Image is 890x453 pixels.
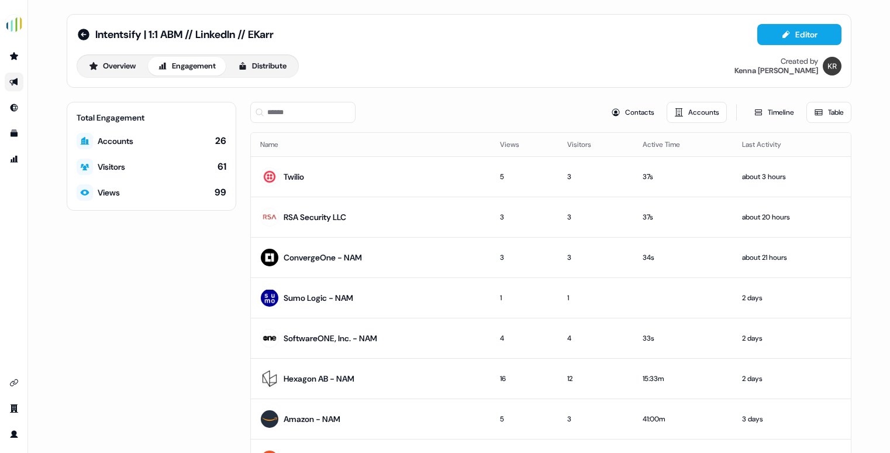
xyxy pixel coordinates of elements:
div: Accounts [98,135,133,147]
div: 33s [643,332,723,344]
div: 4 [567,332,624,344]
th: Visitors [558,133,633,156]
button: Contacts [603,102,662,123]
a: Go to prospects [5,47,23,66]
div: 41:00m [643,413,723,425]
th: Last Activity [733,133,851,156]
button: Engagement [148,57,226,75]
a: Go to outbound experience [5,73,23,91]
button: Distribute [228,57,296,75]
div: 61 [218,160,226,173]
div: 1 [500,292,549,304]
button: Accounts [667,102,727,123]
div: 15:33m [643,373,723,385]
div: 26 [215,135,226,147]
th: Active Time [633,133,733,156]
div: about 3 hours [742,171,841,183]
div: 34s [643,252,723,263]
a: Go to templates [5,124,23,143]
div: 3 [500,252,549,263]
th: Views [491,133,558,156]
div: 2 days [742,373,841,385]
div: 16 [500,373,549,385]
div: Kenna [PERSON_NAME] [734,66,818,75]
div: Twilio [284,171,304,183]
button: Timeline [746,102,802,123]
div: Hexagon AB - NAM [284,373,354,385]
button: Overview [79,57,146,75]
a: Go to integrations [5,373,23,392]
div: Created by [781,57,818,66]
div: 37s [643,171,723,183]
div: ConvergeOne - NAM [284,252,362,263]
div: 3 days [742,413,841,425]
div: Total Engagement [77,112,226,123]
img: Kenna [823,57,841,75]
div: 3 [500,211,549,223]
div: SoftwareONE, Inc. - NAM [284,332,377,344]
div: 2 days [742,292,841,304]
div: 37s [643,211,723,223]
div: 5 [500,171,549,183]
a: Editor [757,30,841,42]
div: 3 [567,252,624,263]
span: Intentsify | 1:1 ABM // LinkedIn // EKarr [95,28,274,42]
div: 3 [567,413,624,425]
div: Sumo Logic - NAM [284,292,353,304]
div: Amazon - NAM [284,413,340,425]
a: Go to attribution [5,150,23,169]
div: 12 [567,373,624,385]
div: 5 [500,413,549,425]
div: about 20 hours [742,211,841,223]
div: 3 [567,211,624,223]
div: 4 [500,332,549,344]
div: about 21 hours [742,252,841,263]
div: Visitors [98,161,125,173]
th: Name [251,133,491,156]
div: 99 [215,186,226,199]
a: Go to Inbound [5,98,23,117]
a: Go to profile [5,425,23,444]
div: 2 days [742,332,841,344]
div: 1 [567,292,624,304]
div: RSA Security LLC [284,211,346,223]
button: Editor [757,24,841,45]
a: Go to team [5,399,23,418]
div: 3 [567,171,624,183]
div: Views [98,187,120,198]
button: Table [806,102,851,123]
